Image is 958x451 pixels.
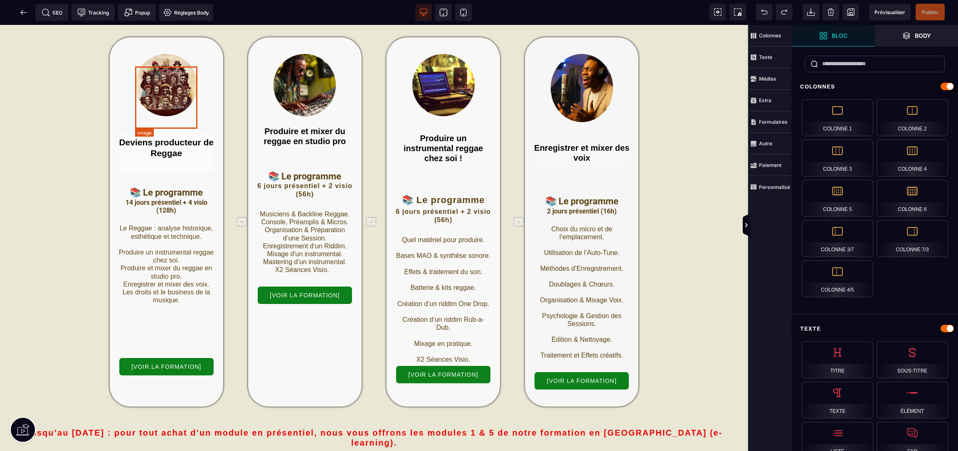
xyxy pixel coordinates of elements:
div: Colonne 3/7 [802,220,873,257]
div: Élément [877,382,948,419]
span: Voir tablette [435,4,452,21]
strong: Body [915,32,931,39]
strong: Formulaires [759,119,788,125]
span: Publier [922,9,938,15]
span: Texte [748,47,792,68]
strong: Médias [759,76,776,82]
div: Texte [802,382,873,419]
div: Colonne 3 [802,140,873,176]
button: [VOIR LA FORMATION] [119,333,214,351]
span: Créer une alerte modale [118,4,156,21]
div: Colonne 4/5 [802,260,873,297]
img: f9f788b938360e78b367a9e7331ea3f3_mix.png [273,29,336,91]
b: 6 jours présentiel + 2 visio (56h) [396,183,493,198]
div: Colonne 2 [877,99,948,136]
span: Nettoyage [823,4,839,20]
img: 9d067eee18d1d2051bf1b9f356f113ba_ordi_mini__studio.png [412,29,475,91]
strong: Personnalisé [759,184,790,190]
span: Prévisualiser [874,9,905,15]
span: Afficher les vues [792,213,800,238]
b: 6 jours présentiel + 2 visio (56h) [257,157,355,172]
button: [VOIR LA FORMATION] [396,341,491,359]
span: Quel matériel pour produire. [402,211,485,218]
span: Extra [748,90,792,111]
strong: Autre [759,140,772,147]
span: Voir bureau [415,4,432,21]
strong: Texte [759,54,772,60]
b: 📚 Le programme [268,146,341,157]
b: 📚 Le programme [402,170,485,180]
span: Défaire [756,4,773,20]
b: 📚 Le programme [130,162,203,173]
span: Retour [15,4,32,21]
span: Ouvrir les blocs [792,25,875,47]
img: a09ee7a2dc979731046c95fbe0b7a302_tete_chanteur_rond.png [551,29,613,97]
b: 📚 Le programme [545,171,618,181]
span: Réglages Body [163,8,209,17]
div: Colonne 1 [802,99,873,136]
strong: Bloc [832,32,847,39]
span: Formulaires [748,111,792,133]
span: Importer [803,4,819,20]
span: Aperçu [869,4,911,20]
span: Voir mobile [455,4,472,21]
span: Personnalisé [748,176,792,198]
span: Popup [124,8,150,17]
span: Colonnes [748,25,792,47]
h3: Produire un instrumental reggae chez soi ! [396,108,491,138]
span: Bases MAO & synthèse sonore. Effets & traitement du son. Batterie & kits reggae. Création d’un ri... [396,211,490,338]
strong: Extra [759,97,771,103]
h2: Jusqu’au [DATE] : pour tout achat d’un module en présentiel, nous vous offrons les modules 1 & 5 ... [25,399,723,427]
h3: Deviens producteur de Reggae [119,108,214,147]
h3: Enregistrer et mixer des voix [534,118,629,138]
span: Musiciens & Backline Reggae. Console, Préamplis & Micros. Organisation & Préparation d’une Sessio... [260,186,350,248]
span: Rétablir [776,4,793,20]
span: Tracking [77,8,109,17]
span: Autre [748,133,792,154]
span: Favicon [159,4,213,21]
div: Texte [792,321,958,336]
b: 2 jours présentiel (16h) [547,182,617,190]
span: Métadata SEO [35,4,68,21]
div: Colonne 7/3 [877,220,948,257]
h3: Produire et mixer du reggae en studio pro [257,101,352,134]
span: Capture d'écran [729,4,746,20]
div: Titre [802,341,873,378]
span: SEO [42,8,62,17]
div: Sous-titre [877,341,948,378]
span: Paiement [748,154,792,176]
div: Colonne 6 [877,180,948,217]
span: Ouvrir les calques [875,25,958,47]
button: [VOIR LA FORMATION] [534,347,629,365]
div: Colonnes [792,79,958,94]
span: Enregistrer [842,4,859,20]
span: Le Reggae : analyse historique, esthétique et technique. Produire un instrumental reggae chez soi... [119,200,216,279]
b: 14 jours présentiel + 4 visio (128h) [126,174,207,189]
button: [VOIR LA FORMATION] [257,261,352,279]
div: Colonne 4 [877,140,948,176]
span: Code de suivi [71,4,115,21]
span: Médias [748,68,792,90]
strong: Paiement [759,162,781,168]
span: Enregistrer le contenu [916,4,945,20]
span: Voir les composants [709,4,726,20]
img: 9406d7a77108732727e33e43ec0203e7_histoire_reggae.png [135,29,197,91]
strong: Colonnes [759,32,781,39]
div: Colonne 5 [802,180,873,217]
